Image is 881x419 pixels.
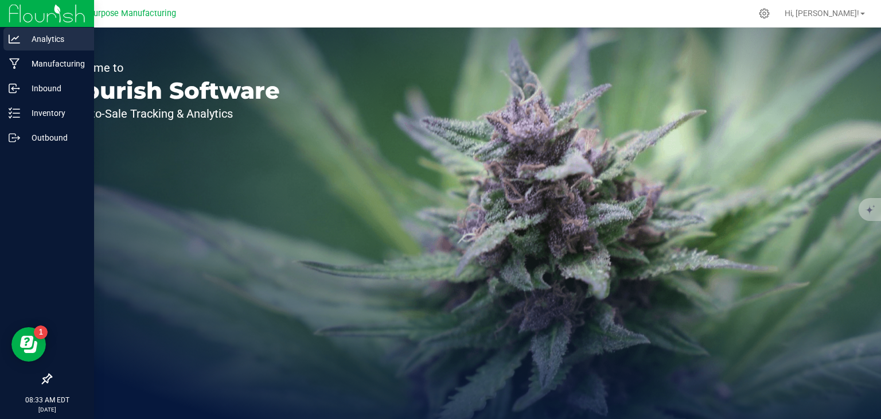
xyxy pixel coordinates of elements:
[757,8,771,19] div: Manage settings
[785,9,859,18] span: Hi, [PERSON_NAME]!
[62,62,280,73] p: Welcome to
[9,83,20,94] inline-svg: Inbound
[9,33,20,45] inline-svg: Analytics
[62,108,280,119] p: Seed-to-Sale Tracking & Analytics
[58,9,176,18] span: Greater Purpose Manufacturing
[5,395,89,405] p: 08:33 AM EDT
[62,79,280,102] p: Flourish Software
[20,106,89,120] p: Inventory
[20,131,89,145] p: Outbound
[9,107,20,119] inline-svg: Inventory
[20,57,89,71] p: Manufacturing
[34,325,48,339] iframe: Resource center unread badge
[20,32,89,46] p: Analytics
[5,405,89,414] p: [DATE]
[11,327,46,362] iframe: Resource center
[9,58,20,69] inline-svg: Manufacturing
[20,82,89,95] p: Inbound
[9,132,20,143] inline-svg: Outbound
